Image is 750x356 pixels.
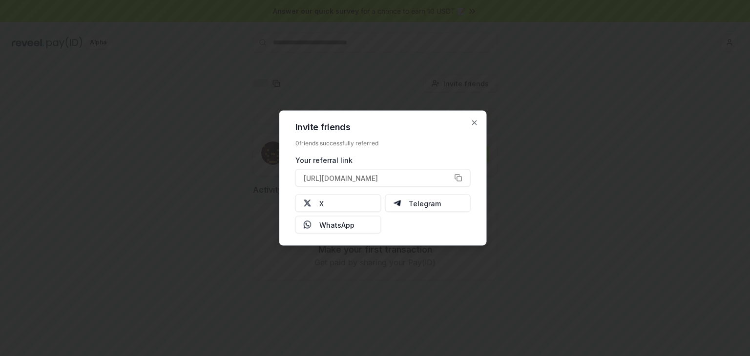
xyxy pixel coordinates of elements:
span: [URL][DOMAIN_NAME] [304,173,378,183]
div: 0 friends successfully referred [295,139,471,147]
img: X [304,199,312,207]
button: Telegram [385,195,471,212]
button: WhatsApp [295,216,381,234]
h2: Invite friends [295,123,471,132]
img: Whatsapp [304,221,312,229]
div: Your referral link [295,155,471,165]
button: [URL][DOMAIN_NAME] [295,169,471,187]
button: X [295,195,381,212]
img: Telegram [393,199,401,207]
